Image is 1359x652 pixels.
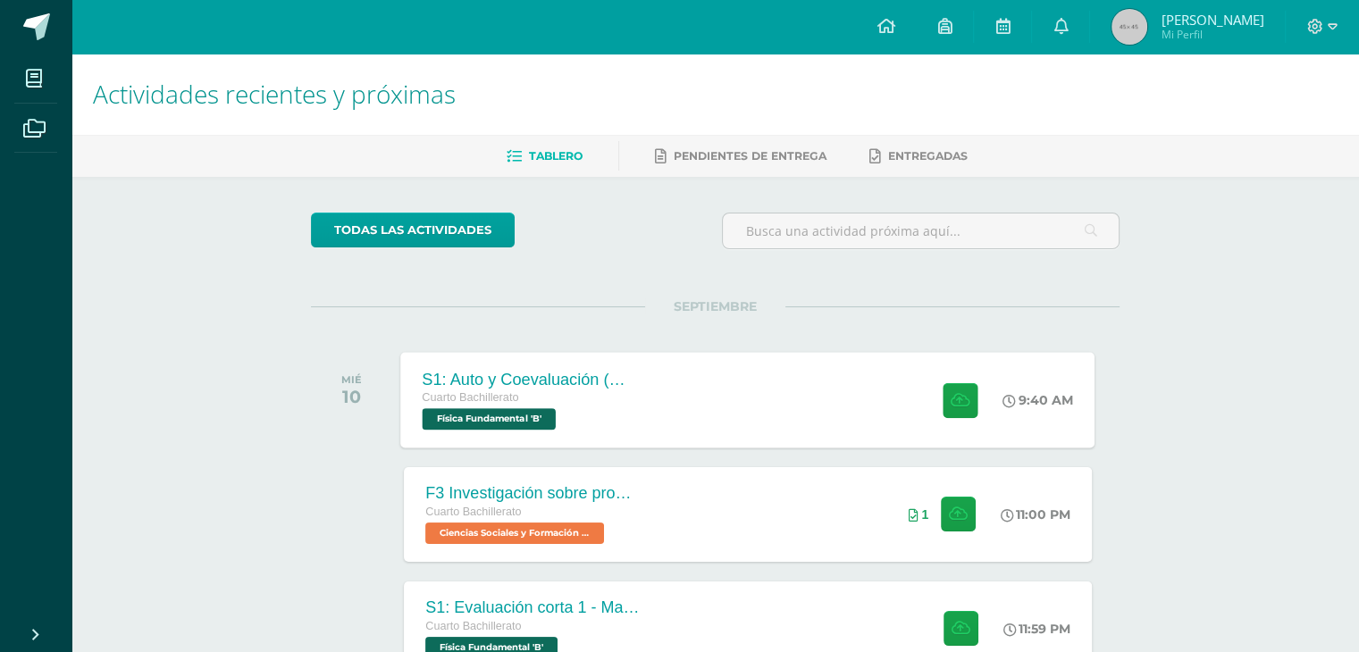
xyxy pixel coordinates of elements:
span: SEPTIEMBRE [645,298,785,314]
span: Entregadas [888,149,968,163]
span: Ciencias Sociales y Formación Ciudadana 'B' [425,522,604,544]
span: 1 [921,507,928,522]
div: 9:40 AM [1003,392,1074,408]
input: Busca una actividad próxima aquí... [723,213,1119,248]
div: MIÉ [341,373,362,386]
span: [PERSON_NAME] [1161,11,1263,29]
span: Pendientes de entrega [674,149,826,163]
div: 11:00 PM [1001,506,1070,522]
div: 10 [341,386,362,407]
div: S1: Auto y Coevaluación (Magnetismo/Conceptos Básicos) [423,370,639,389]
span: Cuarto Bachillerato [425,506,521,518]
a: todas las Actividades [311,213,515,247]
span: Cuarto Bachillerato [423,391,519,404]
span: Tablero [529,149,583,163]
a: Tablero [507,142,583,171]
div: Archivos entregados [908,507,928,522]
span: Actividades recientes y próximas [93,77,456,111]
span: Mi Perfil [1161,27,1263,42]
span: Física Fundamental 'B' [423,408,556,430]
a: Pendientes de entrega [655,142,826,171]
img: 45x45 [1112,9,1147,45]
div: S1: Evaluación corta 1 - Magnesitmo y principios básicos. [425,598,640,617]
span: Cuarto Bachillerato [425,620,521,632]
div: F3 Investigación sobre problemas de salud mental como fenómeno social [425,484,640,503]
div: 11:59 PM [1003,621,1070,637]
a: Entregadas [869,142,968,171]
